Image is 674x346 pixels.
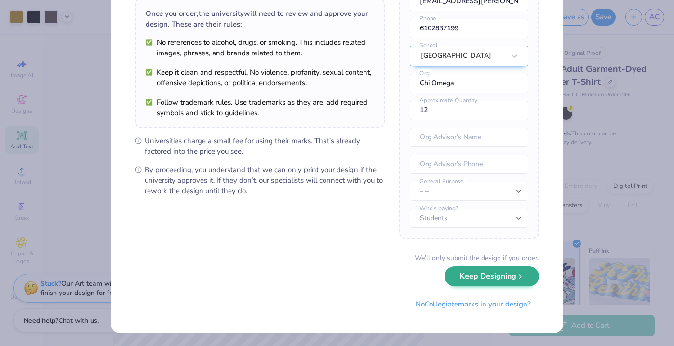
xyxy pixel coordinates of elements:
[407,294,539,314] button: NoCollegiatemarks in your design?
[146,37,374,58] li: No references to alcohol, drugs, or smoking. This includes related images, phrases, and brands re...
[146,67,374,88] li: Keep it clean and respectful. No violence, profanity, sexual content, offensive depictions, or po...
[410,74,528,93] input: Org
[410,101,528,120] input: Approximate Quantity
[145,135,385,157] span: Universities charge a small fee for using their marks. That’s already factored into the price you...
[415,253,539,263] div: We’ll only submit the design if you order.
[410,19,528,38] input: Phone
[410,128,528,147] input: Org Advisor's Name
[445,266,539,286] button: Keep Designing
[145,164,385,196] span: By proceeding, you understand that we can only print your design if the university approves it. I...
[146,97,374,118] li: Follow trademark rules. Use trademarks as they are, add required symbols and stick to guidelines.
[146,8,374,29] div: Once you order, the university will need to review and approve your design. These are their rules:
[410,155,528,174] input: Org Advisor's Phone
